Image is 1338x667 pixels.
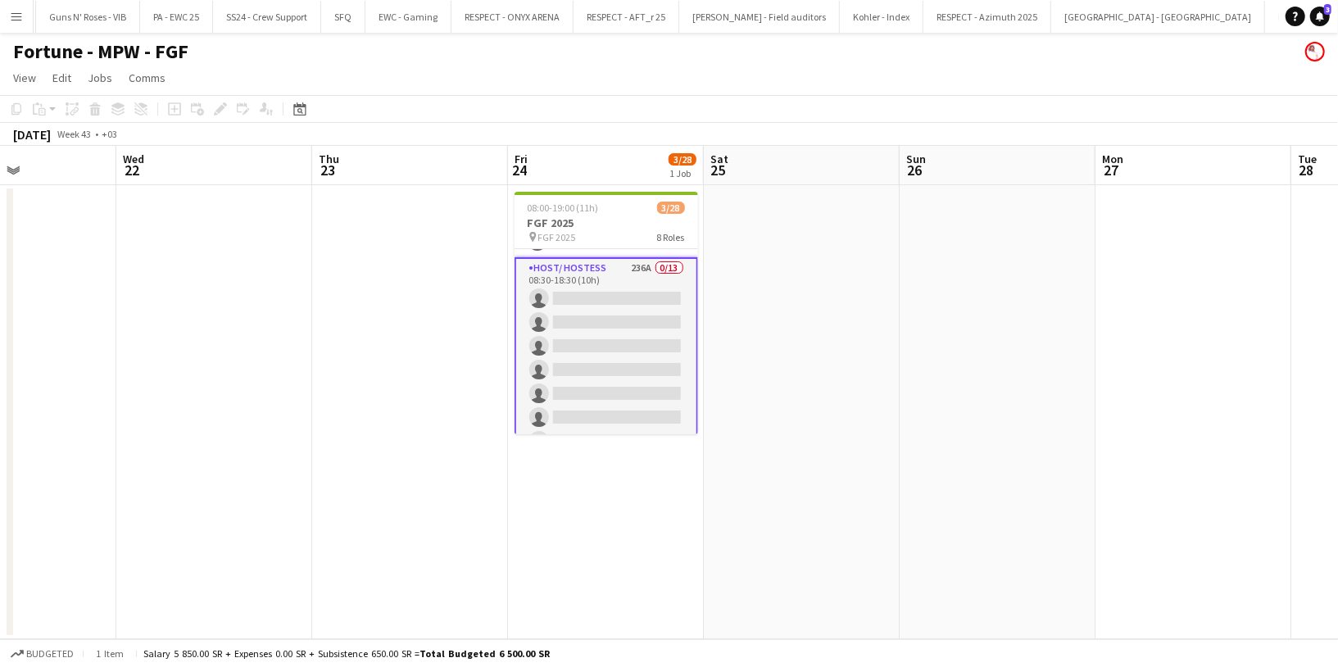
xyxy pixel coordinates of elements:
span: Jobs [88,70,112,85]
a: Comms [122,67,172,88]
button: RESPECT - ONYX ARENA [451,1,574,33]
span: 22 [120,161,144,179]
app-job-card: 08:00-19:00 (11h)3/28FGF 2025 FGF 20258 RolesProtocol402A0/208:00-12:00 (4h) Host/ Hostess236A0/1... [515,192,698,434]
span: Budgeted [26,648,74,660]
app-card-role: Host/ Hostess236A0/1308:30-18:30 (10h) [515,257,698,601]
span: Total Budgeted 6 500.00 SR [420,647,550,660]
span: 24 [512,161,528,179]
span: 1 item [90,647,129,660]
span: Week 43 [54,128,95,140]
span: 25 [708,161,728,179]
span: Tue [1298,152,1317,166]
div: 1 Job [669,167,696,179]
span: 08:00-19:00 (11h) [528,202,599,214]
a: View [7,67,43,88]
span: 28 [1295,161,1317,179]
span: 26 [904,161,926,179]
button: RESPECT - AFT_r 25 [574,1,679,33]
button: PA - EWC 25 [140,1,213,33]
span: Fri [515,152,528,166]
h3: FGF 2025 [515,216,698,230]
span: Mon [1102,152,1123,166]
span: 8 Roles [657,231,685,243]
button: SS24 - Crew Support [213,1,321,33]
app-user-avatar: Yousef Alotaibi [1305,42,1325,61]
span: Edit [52,70,71,85]
span: Sat [710,152,728,166]
button: Budgeted [8,645,76,663]
span: 3 [1324,4,1331,15]
button: Guns N' Roses - VIB [36,1,140,33]
span: 3/28 [657,202,685,214]
button: EWC - Gaming [365,1,451,33]
span: FGF 2025 [538,231,576,243]
span: Sun [906,152,926,166]
span: 27 [1100,161,1123,179]
span: 23 [316,161,339,179]
button: RESPECT - Azimuth 2025 [923,1,1051,33]
div: +03 [102,128,117,140]
button: SFQ [321,1,365,33]
a: Edit [46,67,78,88]
button: [GEOGRAPHIC_DATA] - [GEOGRAPHIC_DATA] [1051,1,1265,33]
span: Comms [129,70,166,85]
span: Thu [319,152,339,166]
button: Kohler - Index [840,1,923,33]
a: 3 [1310,7,1330,26]
span: View [13,70,36,85]
h1: Fortune - MPW - FGF [13,39,188,64]
div: [DATE] [13,126,51,143]
a: Jobs [81,67,119,88]
span: 3/28 [669,153,696,166]
button: [PERSON_NAME] - Field auditors [679,1,840,33]
div: Salary 5 850.00 SR + Expenses 0.00 SR + Subsistence 650.00 SR = [143,647,550,660]
span: Wed [123,152,144,166]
